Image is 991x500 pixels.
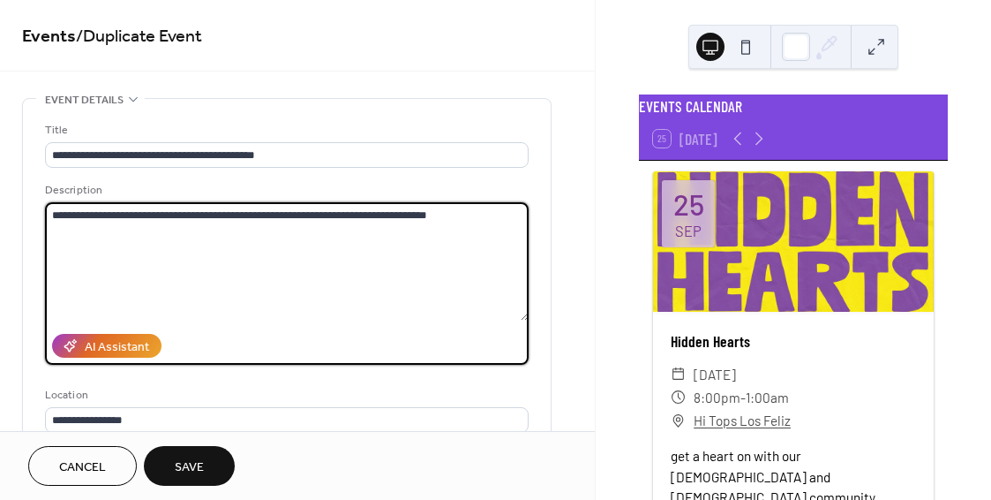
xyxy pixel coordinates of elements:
[45,91,124,110] span: Event details
[45,181,525,200] div: Description
[671,363,687,386] div: ​
[144,446,235,486] button: Save
[740,386,746,409] span: -
[52,334,161,358] button: AI Assistant
[671,386,687,409] div: ​
[639,95,948,117] div: EVENTS CALENDAR
[85,338,149,357] div: AI Assistant
[653,330,934,352] div: Hidden Hearts
[76,19,202,54] span: / Duplicate Event
[59,458,106,477] span: Cancel
[671,409,687,432] div: ​
[673,190,704,219] div: 25
[694,409,791,432] a: Hi Tops Los Feliz
[694,386,740,409] span: 8:00pm
[175,458,204,477] span: Save
[45,121,525,140] div: Title
[746,386,789,409] span: 1:00am
[45,386,525,405] div: Location
[22,19,76,54] a: Events
[28,446,137,486] button: Cancel
[694,363,736,386] span: [DATE]
[675,223,702,239] div: Sep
